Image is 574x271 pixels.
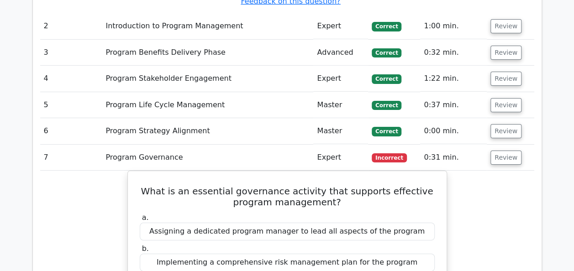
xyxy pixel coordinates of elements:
[40,118,102,144] td: 6
[372,48,401,57] span: Correct
[490,46,521,60] button: Review
[140,223,435,240] div: Assigning a dedicated program manager to lead all aspects of the program
[372,153,407,162] span: Incorrect
[372,22,401,31] span: Correct
[313,66,368,92] td: Expert
[313,92,368,118] td: Master
[372,74,401,83] span: Correct
[313,118,368,144] td: Master
[420,66,487,92] td: 1:22 min.
[102,40,313,66] td: Program Benefits Delivery Phase
[490,72,521,86] button: Review
[372,127,401,136] span: Correct
[40,92,102,118] td: 5
[313,40,368,66] td: Advanced
[372,101,401,110] span: Correct
[142,244,149,253] span: b.
[420,92,487,118] td: 0:37 min.
[420,118,487,144] td: 0:00 min.
[313,145,368,171] td: Expert
[490,19,521,33] button: Review
[102,145,313,171] td: Program Governance
[102,13,313,39] td: Introduction to Program Management
[490,124,521,138] button: Review
[139,186,436,208] h5: What is an essential governance activity that supports effective program management?
[420,13,487,39] td: 1:00 min.
[102,118,313,144] td: Program Strategy Alignment
[40,13,102,39] td: 2
[102,92,313,118] td: Program Life Cycle Management
[102,66,313,92] td: Program Stakeholder Engagement
[313,13,368,39] td: Expert
[420,145,487,171] td: 0:31 min.
[40,40,102,66] td: 3
[490,98,521,112] button: Review
[490,151,521,165] button: Review
[40,66,102,92] td: 4
[40,145,102,171] td: 7
[420,40,487,66] td: 0:32 min.
[142,213,149,222] span: a.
